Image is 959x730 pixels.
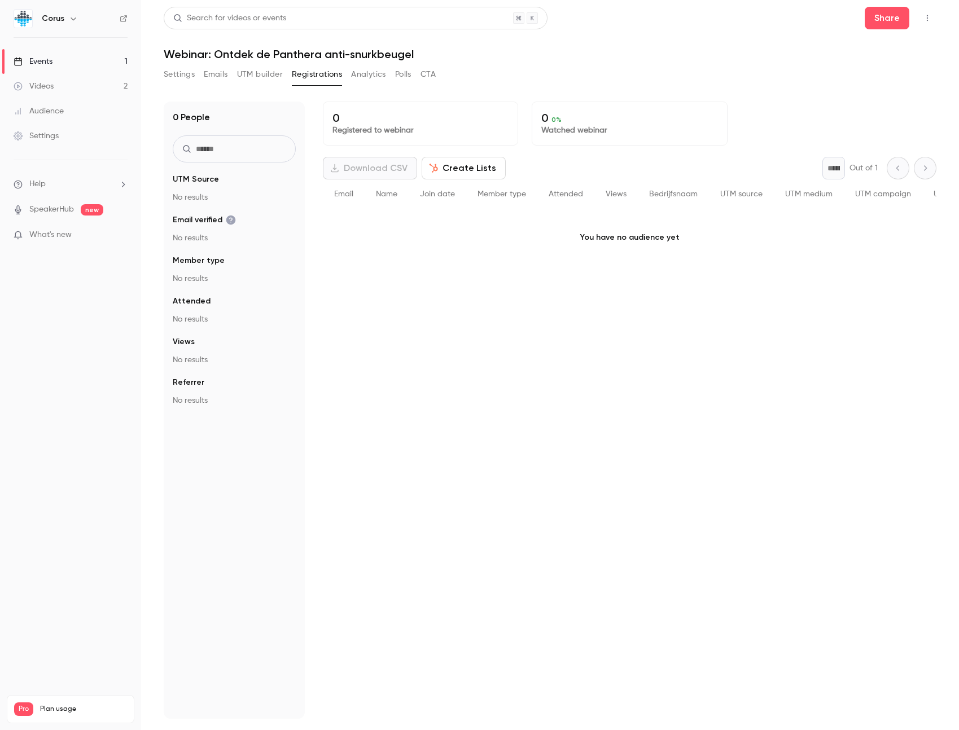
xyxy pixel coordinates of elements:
p: Out of 1 [849,162,878,174]
li: help-dropdown-opener [14,178,128,190]
span: UTM medium [785,190,833,198]
section: facet-groups [173,174,296,406]
p: No results [173,314,296,325]
h1: 0 People [173,111,210,124]
span: Name [376,190,397,198]
img: Corus [14,10,32,28]
p: 0 [541,111,717,125]
p: Watched webinar [541,125,717,136]
span: Views [173,336,195,348]
button: Polls [395,65,411,83]
div: Events [14,56,52,67]
span: Views [606,190,627,198]
span: 0 % [551,116,562,124]
p: No results [173,354,296,366]
span: Bedrijfsnaam [649,190,698,198]
button: Emails [204,65,227,83]
span: new [81,204,103,216]
p: No results [173,192,296,203]
p: 0 [332,111,509,125]
span: Pro [14,702,33,716]
button: Analytics [351,65,386,83]
div: Audience [14,105,64,117]
span: Member type [173,255,225,266]
span: Help [29,178,46,190]
p: You have no audience yet [323,209,936,266]
p: No results [173,395,296,406]
span: Plan usage [40,705,127,714]
button: Share [865,7,909,29]
span: Email verified [173,214,236,226]
span: Attended [173,296,211,307]
p: No results [173,273,296,284]
div: Settings [14,130,59,142]
div: Search for videos or events [173,12,286,24]
span: UTM source [720,190,763,198]
a: SpeakerHub [29,204,74,216]
h6: Corus [42,13,64,24]
span: Email [334,190,353,198]
span: UTM Source [173,174,219,185]
span: Join date [420,190,455,198]
button: Settings [164,65,195,83]
div: Videos [14,81,54,92]
p: No results [173,232,296,244]
button: Registrations [292,65,342,83]
span: What's new [29,229,72,241]
span: Referrer [173,377,204,388]
button: CTA [421,65,436,83]
button: Create Lists [422,157,506,179]
p: Registered to webinar [332,125,509,136]
span: Attended [549,190,583,198]
h1: Webinar: Ontdek de Panthera anti-snurkbeugel [164,47,936,61]
span: Member type [478,190,526,198]
button: UTM builder [237,65,283,83]
span: UTM campaign [855,190,911,198]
